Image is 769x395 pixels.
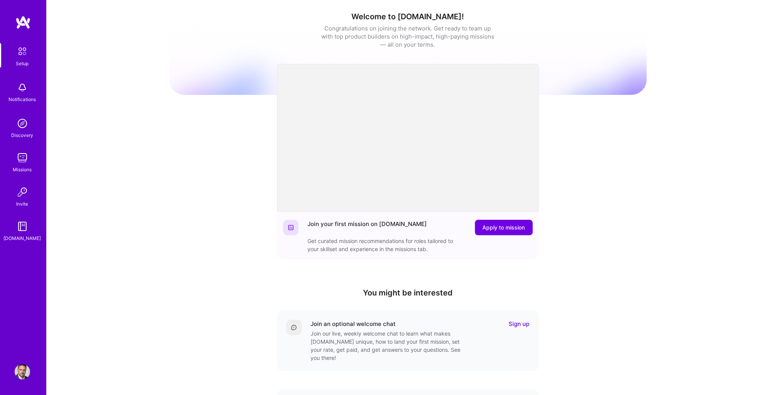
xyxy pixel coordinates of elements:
[13,165,32,174] div: Missions
[311,329,465,362] div: Join our live, weekly welcome chat to learn what makes [DOMAIN_NAME] unique, how to land your fir...
[15,219,30,234] img: guide book
[277,288,539,297] h4: You might be interested
[509,320,530,328] a: Sign up
[288,225,294,231] img: Website
[169,12,647,21] h1: Welcome to [DOMAIN_NAME]!
[15,15,31,29] img: logo
[483,224,525,231] span: Apply to mission
[13,364,32,380] a: User Avatar
[17,200,29,208] div: Invite
[14,43,30,59] img: setup
[15,364,30,380] img: User Avatar
[311,320,396,328] div: Join an optional welcome chat
[308,237,462,253] div: Get curated mission recommendations for roles tailored to your skillset and experience in the mis...
[291,324,297,331] img: Comment
[15,80,30,95] img: bell
[308,220,427,235] div: Join your first mission on [DOMAIN_NAME]
[321,24,495,49] div: Congratulations on joining the network. Get ready to team up with top product builders on high-im...
[9,95,36,103] div: Notifications
[4,234,41,242] div: [DOMAIN_NAME]
[15,184,30,200] img: Invite
[15,116,30,131] img: discovery
[475,220,533,235] button: Apply to mission
[277,64,539,212] iframe: video
[16,59,29,68] div: Setup
[12,131,34,139] div: Discovery
[15,150,30,165] img: teamwork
